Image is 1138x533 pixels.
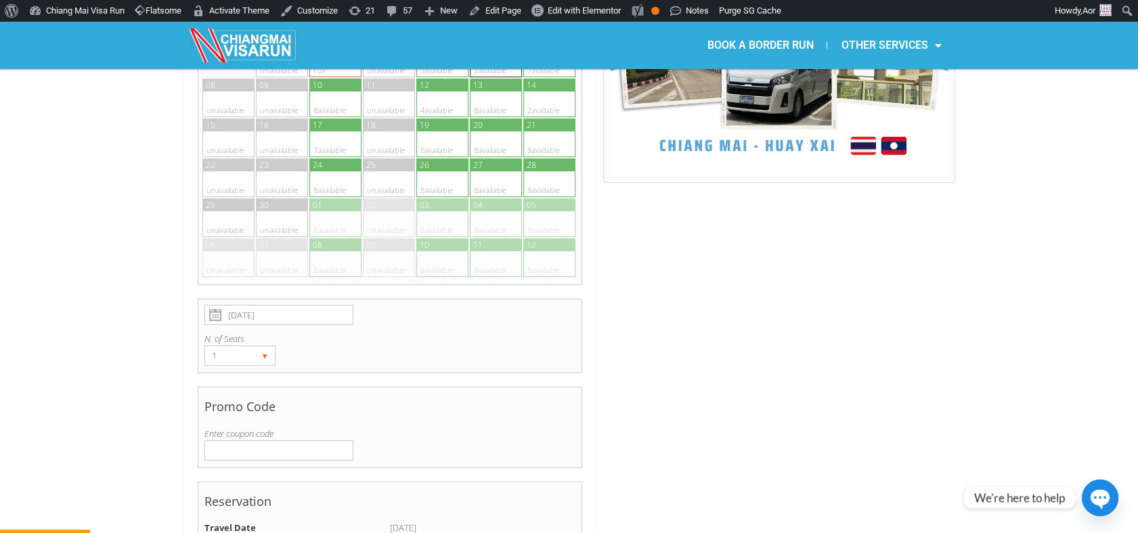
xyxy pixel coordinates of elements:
div: 11 [366,79,376,91]
h4: Reservation [204,488,576,521]
div: 27 [473,159,483,171]
div: 19 [420,119,429,131]
div: 23 [259,159,269,171]
div: 21 [527,119,536,131]
div: 29 [206,199,215,211]
div: 09 [259,79,269,91]
div: 16 [259,119,269,131]
a: OTHER SERVICES [827,30,955,61]
span: Aor [1082,5,1095,16]
div: 05 [527,199,536,211]
div: 18 [366,119,376,131]
label: Enter coupon code [204,427,576,440]
div: 22 [206,159,215,171]
div: 10 [420,239,429,251]
div: 02 [366,199,376,211]
div: 09 [366,239,376,251]
div: 08 [206,79,215,91]
div: 17 [313,119,322,131]
label: N. of Seats [204,332,576,345]
div: 26 [420,159,429,171]
div: 11 [473,239,483,251]
div: ▾ [256,346,275,365]
div: 01 [313,199,322,211]
span: Edit with Elementor [548,5,621,16]
div: 20 [473,119,483,131]
div: 07 [259,239,269,251]
div: 24 [313,159,322,171]
div: 30 [259,199,269,211]
div: OK [651,7,659,15]
div: 04 [473,199,483,211]
div: 1 [205,346,249,365]
div: 10 [313,79,322,91]
div: 03 [420,199,429,211]
div: 08 [313,239,322,251]
div: 25 [366,159,376,171]
div: 14 [527,79,536,91]
nav: Menu [569,30,955,61]
div: 06 [206,239,215,251]
div: 15 [206,119,215,131]
div: 13 [473,79,483,91]
div: 12 [527,239,536,251]
div: 12 [420,79,429,91]
div: 28 [527,159,536,171]
h4: Promo Code [204,393,576,427]
a: BOOK A BORDER RUN [693,30,827,61]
